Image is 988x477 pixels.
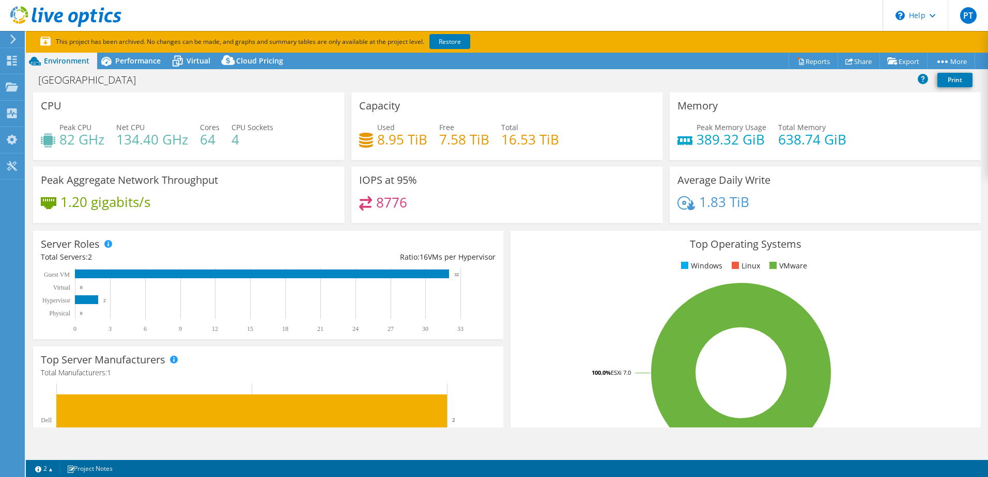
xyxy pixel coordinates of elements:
h3: Capacity [359,100,400,112]
h4: Total Manufacturers: [41,367,496,378]
text: 12 [212,325,218,332]
span: Total Memory [778,122,826,132]
text: 32 [454,272,459,277]
a: More [927,53,975,69]
h4: 8.95 TiB [377,134,427,145]
h4: 1.20 gigabits/s [60,196,150,208]
span: Virtual [187,56,210,66]
h3: Top Operating Systems [518,239,973,250]
svg: \n [896,11,905,20]
tspan: ESXi 7.0 [611,369,631,376]
span: 2 [88,252,92,262]
text: 9 [179,325,182,332]
span: CPU Sockets [231,122,273,132]
h4: 4 [231,134,273,145]
a: Project Notes [59,462,120,475]
h3: CPU [41,100,61,112]
span: Free [439,122,454,132]
text: 0 [80,285,83,290]
p: This project has been archived. No changes can be made, and graphs and summary tables are only av... [40,36,547,47]
h4: 16.53 TiB [501,134,559,145]
span: Environment [44,56,89,66]
text: Dell [41,417,52,424]
h4: 64 [200,134,220,145]
h4: 638.74 GiB [778,134,846,145]
span: Performance [115,56,161,66]
text: Physical [49,310,70,317]
a: Restore [429,34,470,49]
h4: 1.83 TiB [699,196,749,208]
text: 0 [73,325,76,332]
text: 30 [422,325,428,332]
div: Total Servers: [41,251,268,263]
text: 33 [457,325,464,332]
h3: Server Roles [41,239,100,250]
span: PT [960,7,977,24]
h3: IOPS at 95% [359,174,417,186]
h4: 389.32 GiB [697,134,766,145]
a: Reports [789,53,838,69]
a: Print [937,73,972,87]
li: Windows [678,260,722,272]
tspan: 100.0% [592,369,611,376]
span: Peak CPU [59,122,91,132]
h4: 8776 [376,197,407,208]
h3: Peak Aggregate Network Throughput [41,174,218,186]
text: 21 [317,325,323,332]
span: Total [501,122,518,132]
div: Ratio: VMs per Hypervisor [268,251,496,263]
a: Export [879,53,928,69]
span: 1 [107,368,111,377]
text: 24 [352,325,359,332]
h4: 134.40 GHz [116,134,188,145]
span: 16 [420,252,428,262]
h4: 7.58 TiB [439,134,489,145]
span: Cloud Pricing [236,56,283,66]
li: VMware [767,260,807,272]
text: Hypervisor [42,297,70,304]
text: 2 [452,417,455,423]
h4: 82 GHz [59,134,104,145]
span: Net CPU [116,122,145,132]
text: 3 [109,325,112,332]
text: 0 [80,311,83,316]
text: 15 [247,325,253,332]
text: 27 [388,325,394,332]
h3: Average Daily Write [677,174,770,186]
h3: Memory [677,100,718,112]
li: Linux [729,260,760,272]
a: 2 [28,462,60,475]
text: Virtual [53,284,71,291]
text: 2 [103,298,106,303]
text: Guest VM [44,271,70,278]
text: 18 [282,325,288,332]
text: 6 [144,325,147,332]
span: Cores [200,122,220,132]
span: Peak Memory Usage [697,122,766,132]
span: Used [377,122,395,132]
h3: Top Server Manufacturers [41,354,165,365]
a: Share [838,53,880,69]
h1: [GEOGRAPHIC_DATA] [34,74,152,86]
